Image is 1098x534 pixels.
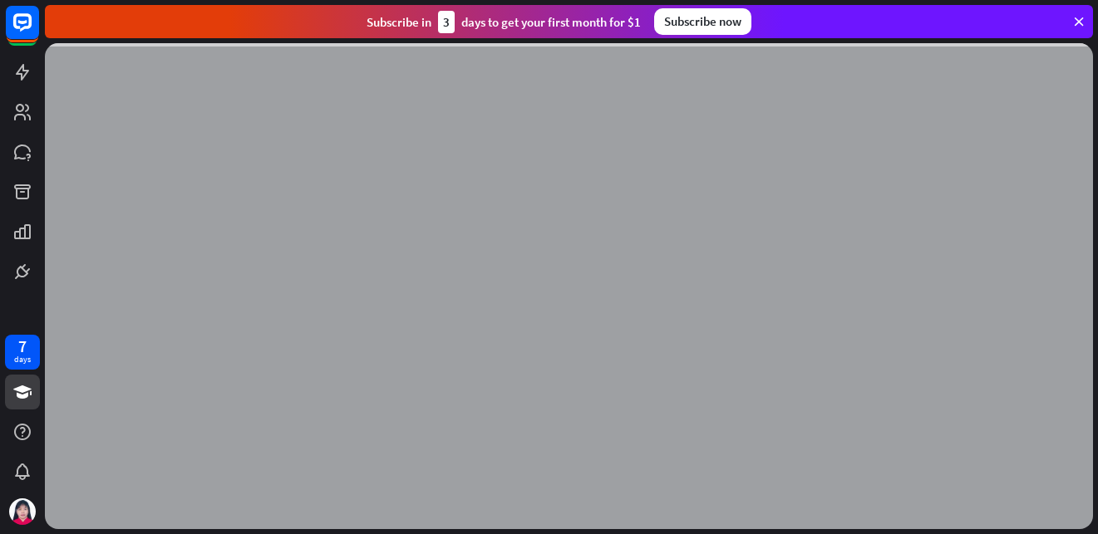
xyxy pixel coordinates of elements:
div: 3 [438,11,455,33]
a: 7 days [5,335,40,370]
div: days [14,354,31,365]
div: Subscribe in days to get your first month for $1 [367,11,641,33]
div: 7 [18,339,27,354]
div: Subscribe now [654,8,751,35]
